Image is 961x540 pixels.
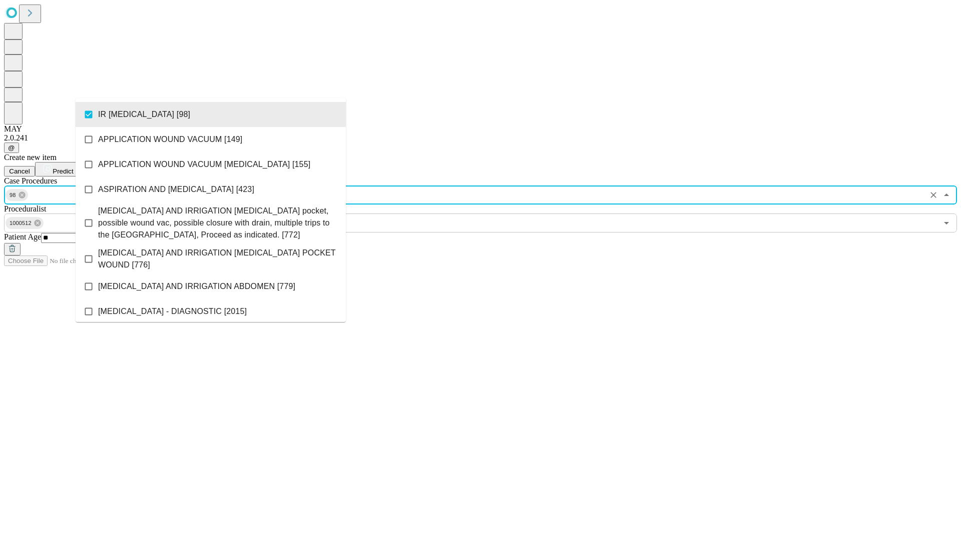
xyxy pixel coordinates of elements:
[4,232,41,241] span: Patient Age
[6,189,28,201] div: 98
[98,133,242,145] span: APPLICATION WOUND VACUUM [149]
[6,217,36,229] span: 1000512
[98,205,338,241] span: [MEDICAL_DATA] AND IRRIGATION [MEDICAL_DATA] pocket, possible wound vac, possible closure with dr...
[9,167,30,175] span: Cancel
[98,183,254,195] span: ASPIRATION AND [MEDICAL_DATA] [423]
[4,204,46,213] span: Proceduralist
[53,167,73,175] span: Predict
[4,133,957,142] div: 2.0.241
[35,162,81,176] button: Predict
[98,280,295,292] span: [MEDICAL_DATA] AND IRRIGATION ABDOMEN [779]
[939,188,953,202] button: Close
[98,247,338,271] span: [MEDICAL_DATA] AND IRRIGATION [MEDICAL_DATA] POCKET WOUND [776]
[4,153,57,161] span: Create new item
[4,166,35,176] button: Cancel
[6,217,44,229] div: 1000512
[4,142,19,153] button: @
[939,216,953,230] button: Open
[8,144,15,151] span: @
[98,305,247,317] span: [MEDICAL_DATA] - DIAGNOSTIC [2015]
[98,158,310,170] span: APPLICATION WOUND VACUUM [MEDICAL_DATA] [155]
[98,108,190,120] span: IR [MEDICAL_DATA] [98]
[926,188,940,202] button: Clear
[6,189,20,201] span: 98
[4,176,57,185] span: Scheduled Procedure
[4,124,957,133] div: MAY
